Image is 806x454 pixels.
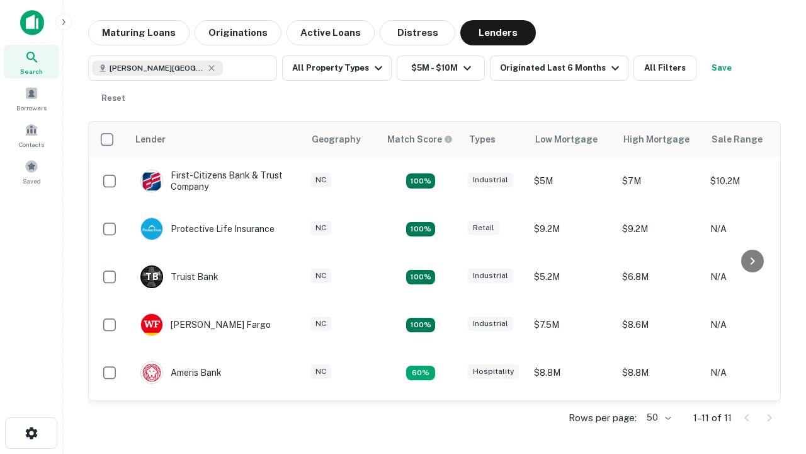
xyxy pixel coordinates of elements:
h6: Match Score [387,132,450,146]
div: Low Mortgage [535,132,598,147]
button: Distress [380,20,455,45]
p: T B [145,271,158,284]
div: Capitalize uses an advanced AI algorithm to match your search with the best lender. The match sco... [387,132,453,146]
div: High Mortgage [623,132,690,147]
img: picture [141,218,162,240]
div: Retail [468,221,499,235]
div: Sale Range [712,132,763,147]
a: Contacts [4,118,59,152]
div: First-citizens Bank & Trust Company [140,170,292,192]
td: $5.2M [528,253,616,301]
a: Borrowers [4,81,59,115]
button: $5M - $10M [397,55,485,81]
td: $9.2M [616,205,704,253]
button: Originated Last 6 Months [490,55,628,81]
div: NC [310,269,331,283]
td: $8.6M [616,301,704,349]
div: Ameris Bank [140,361,222,384]
th: Types [462,122,528,157]
button: Save your search to get updates of matches that match your search criteria. [701,55,742,81]
td: $7.5M [528,301,616,349]
p: 1–11 of 11 [693,410,732,426]
td: $9.2M [528,397,616,445]
th: High Mortgage [616,122,704,157]
span: Saved [23,176,41,186]
div: Industrial [468,173,513,187]
div: NC [310,317,331,331]
a: Search [4,45,59,79]
div: Matching Properties: 3, hasApolloMatch: undefined [406,270,435,285]
button: Originations [195,20,281,45]
td: $6.8M [616,253,704,301]
button: All Filters [633,55,696,81]
button: All Property Types [282,55,392,81]
td: $9.2M [616,397,704,445]
div: NC [310,173,331,187]
div: Matching Properties: 2, hasApolloMatch: undefined [406,318,435,333]
div: Matching Properties: 2, hasApolloMatch: undefined [406,173,435,189]
div: Industrial [468,317,513,331]
div: Truist Bank [140,265,219,288]
div: Lender [135,132,166,147]
button: Reset [93,86,133,111]
th: Geography [304,122,380,157]
span: Borrowers [16,103,47,113]
button: Lenders [460,20,536,45]
td: $7M [616,157,704,205]
img: picture [141,362,162,383]
iframe: Chat Widget [743,313,806,373]
td: $5M [528,157,616,205]
div: Matching Properties: 1, hasApolloMatch: undefined [406,366,435,381]
div: Geography [312,132,361,147]
th: Lender [128,122,304,157]
div: [PERSON_NAME] Fargo [140,313,271,336]
img: capitalize-icon.png [20,10,44,35]
td: $8.8M [528,349,616,397]
div: Types [469,132,496,147]
div: NC [310,221,331,235]
span: Search [20,66,43,76]
td: $9.2M [528,205,616,253]
div: NC [310,364,331,379]
div: Matching Properties: 2, hasApolloMatch: undefined [406,222,435,237]
div: 50 [642,409,673,427]
td: $8.8M [616,349,704,397]
a: Saved [4,154,59,189]
button: Active Loans [287,20,375,45]
div: Protective Life Insurance [140,218,275,240]
span: [PERSON_NAME][GEOGRAPHIC_DATA], [GEOGRAPHIC_DATA] [110,62,204,74]
p: Rows per page: [569,410,637,426]
div: Originated Last 6 Months [500,61,623,76]
div: Industrial [468,269,513,283]
img: picture [141,170,162,192]
div: Hospitality [468,364,519,379]
span: Contacts [19,139,44,149]
button: Maturing Loans [88,20,190,45]
th: Low Mortgage [528,122,616,157]
th: Capitalize uses an advanced AI algorithm to match your search with the best lender. The match sco... [380,122,462,157]
img: picture [141,314,162,335]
